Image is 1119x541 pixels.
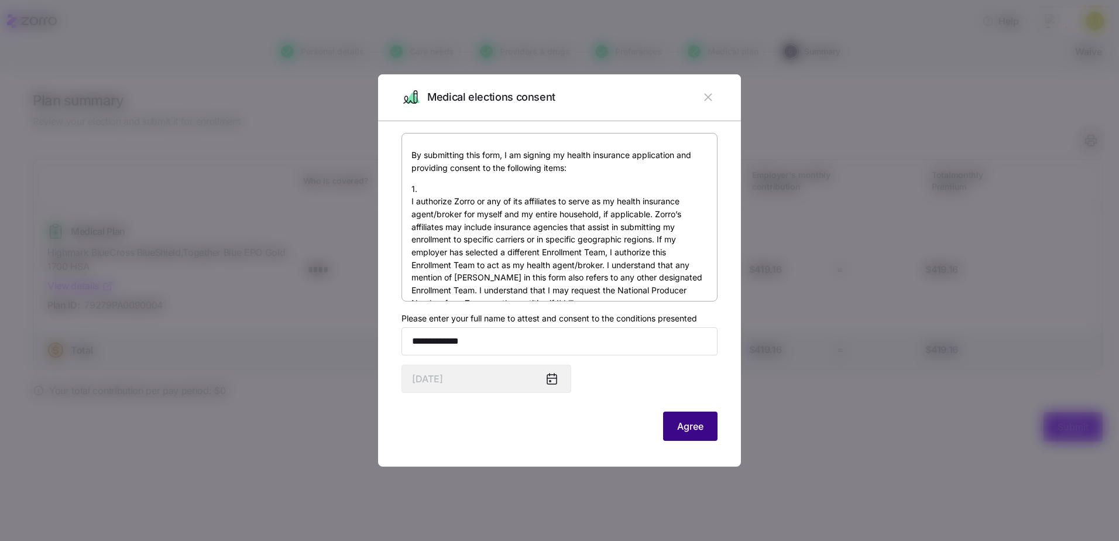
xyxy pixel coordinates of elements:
span: Medical elections consent [427,89,555,106]
p: By submitting this form, I am signing my health insurance application and providing consent to th... [411,149,708,174]
button: Agree [663,412,718,441]
label: Please enter your full name to attest and consent to the conditions presented [401,312,697,325]
input: MM/DD/YYYY [401,365,571,393]
span: Agree [677,419,703,433]
p: 1. I authorize Zorro or any of its affiliates to serve as my health insurance agent/broker for my... [411,183,708,310]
